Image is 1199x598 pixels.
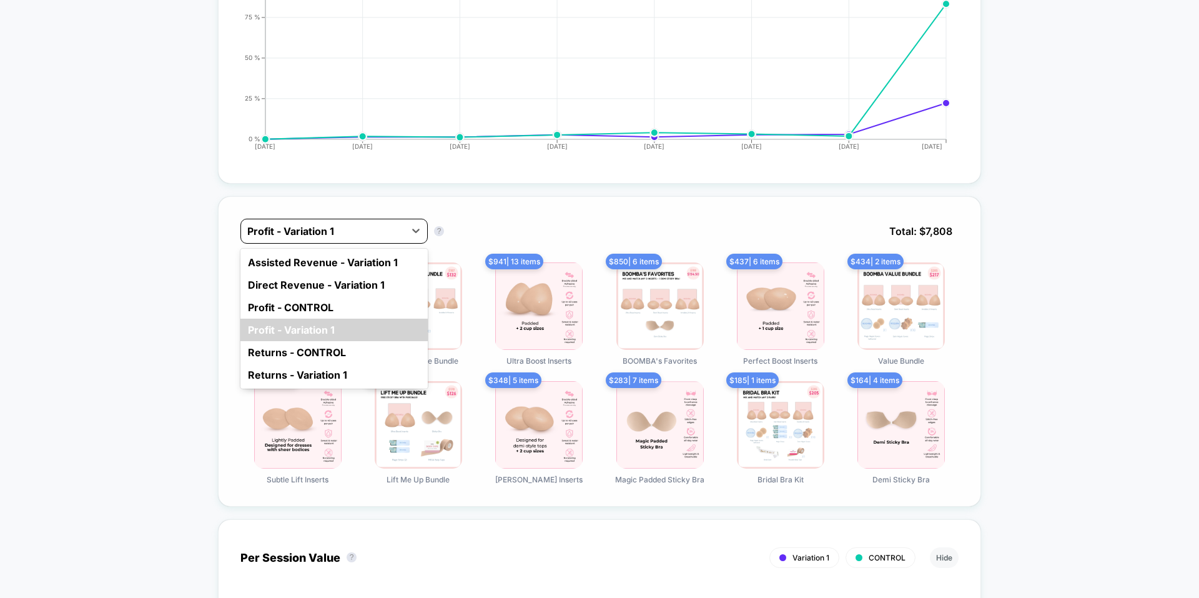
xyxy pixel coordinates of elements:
[485,372,541,388] span: $ 348 | 5 items
[869,553,905,562] span: CONTROL
[743,356,817,366] span: Perfect Boost Inserts
[623,356,697,366] span: BOOMBA's Favorites
[495,262,583,350] img: Ultra Boost Inserts
[495,475,583,484] span: [PERSON_NAME] Inserts
[375,381,462,469] img: Lift Me Up Bundle
[615,475,704,484] span: Magic Padded Sticky Bra
[737,381,824,469] img: Bridal Bra Kit
[245,14,260,21] tspan: 75 %
[450,142,470,150] tspan: [DATE]
[857,381,945,469] img: Demi Sticky Bra
[741,142,762,150] tspan: [DATE]
[878,356,924,366] span: Value Bundle
[240,319,428,341] div: Profit - Variation 1
[857,262,945,350] img: Value Bundle
[547,142,568,150] tspan: [DATE]
[726,254,782,269] span: $ 437 | 6 items
[883,219,959,244] span: Total: $ 7,808
[757,475,804,484] span: Bridal Bra Kit
[839,142,859,150] tspan: [DATE]
[616,262,704,350] img: BOOMBA's Favorites
[847,372,902,388] span: $ 164 | 4 items
[245,54,260,62] tspan: 50 %
[737,262,824,350] img: Perfect Boost Inserts
[922,142,943,150] tspan: [DATE]
[792,553,829,562] span: Variation 1
[387,475,450,484] span: Lift Me Up Bundle
[847,254,904,269] span: $ 434 | 2 items
[240,274,428,296] div: Direct Revenue - Variation 1
[249,136,260,143] tspan: 0 %
[872,475,930,484] span: Demi Sticky Bra
[606,372,661,388] span: $ 283 | 7 items
[726,372,779,388] span: $ 185 | 1 items
[255,142,275,150] tspan: [DATE]
[240,296,428,319] div: Profit - CONTROL
[240,251,428,274] div: Assisted Revenue - Variation 1
[352,142,373,150] tspan: [DATE]
[495,381,583,469] img: Demi Boost Inserts
[434,226,444,236] button: ?
[506,356,571,366] span: Ultra Boost Inserts
[245,95,260,102] tspan: 25 %
[930,547,959,568] button: Hide
[616,381,704,469] img: Magic Padded Sticky Bra
[644,142,664,150] tspan: [DATE]
[606,254,662,269] span: $ 850 | 6 items
[267,475,328,484] span: Subtle Lift Inserts
[254,381,342,469] img: Subtle Lift Inserts
[240,364,428,386] div: Returns - Variation 1
[485,254,543,269] span: $ 941 | 13 items
[240,341,428,364] div: Returns - CONTROL
[347,552,357,562] button: ?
